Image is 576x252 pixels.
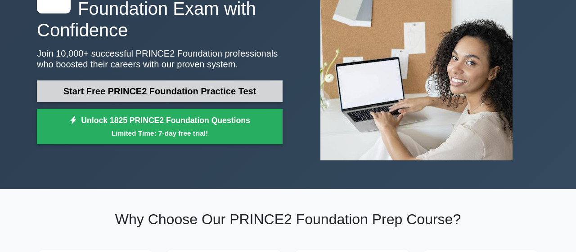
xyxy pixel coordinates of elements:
[37,48,283,70] p: Join 10,000+ successful PRINCE2 Foundation professionals who boosted their careers with our prove...
[37,109,283,145] a: Unlock 1825 PRINCE2 Foundation QuestionsLimited Time: 7-day free trial!
[37,211,539,228] h2: Why Choose Our PRINCE2 Foundation Prep Course?
[37,80,283,102] a: Start Free PRINCE2 Foundation Practice Test
[48,128,271,138] small: Limited Time: 7-day free trial!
